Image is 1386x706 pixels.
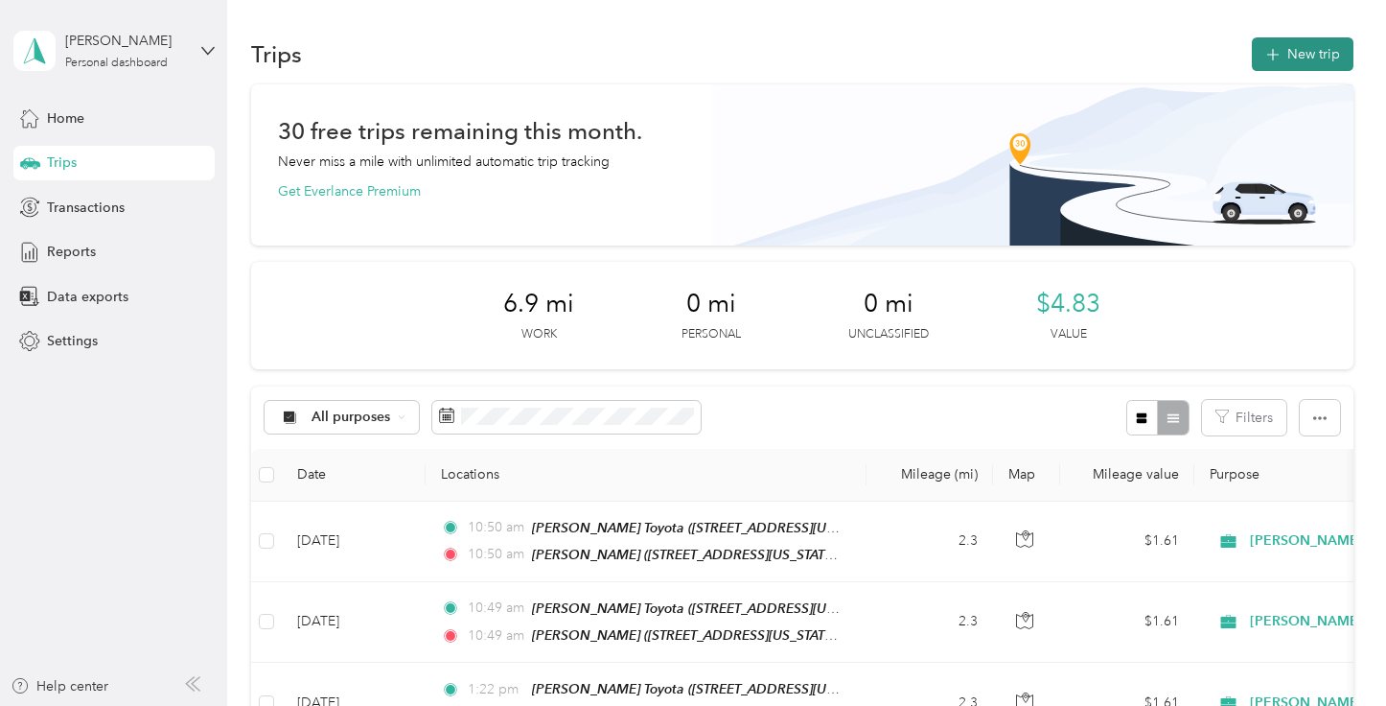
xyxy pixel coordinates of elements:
td: [DATE] [282,502,426,582]
span: 6.9 mi [503,289,574,319]
span: All purposes [312,411,391,424]
span: [PERSON_NAME] ([STREET_ADDRESS][US_STATE][US_STATE]) [532,547,907,563]
div: Personal dashboard [65,58,168,69]
span: [PERSON_NAME] ([STREET_ADDRESS][US_STATE][US_STATE]) [532,627,907,644]
h1: Trips [251,44,302,64]
th: Map [993,449,1060,502]
button: Help center [11,676,108,696]
td: 2.3 [866,502,993,582]
span: [PERSON_NAME] Toyota ([STREET_ADDRESS][US_STATE]) [532,520,884,536]
p: Value [1051,326,1087,343]
span: 0 mi [864,289,913,319]
th: Mileage value [1060,449,1194,502]
th: Locations [426,449,866,502]
h1: 30 free trips remaining this month. [278,121,642,141]
span: [PERSON_NAME] Toyota ([STREET_ADDRESS][US_STATE]) [532,681,884,697]
span: Home [47,108,84,129]
button: Filters [1202,400,1286,435]
p: Never miss a mile with unlimited automatic trip tracking [278,152,610,172]
span: [PERSON_NAME] Toyota ([STREET_ADDRESS][US_STATE]) [532,600,884,617]
td: 2.3 [866,582,993,663]
td: $1.61 [1060,502,1194,582]
span: 1:22 pm [468,679,522,700]
span: 10:50 am [468,517,522,538]
span: $4.83 [1036,289,1100,319]
span: 10:49 am [468,598,522,619]
span: Settings [47,331,98,351]
div: [PERSON_NAME] [65,31,185,51]
img: Banner [712,84,1353,246]
span: 0 mi [686,289,736,319]
span: Transactions [47,198,125,218]
button: Get Everlance Premium [278,181,421,201]
p: Work [521,326,557,343]
th: Date [282,449,426,502]
span: 10:49 am [468,625,522,647]
span: 10:50 am [468,544,522,565]
span: Reports [47,242,96,262]
td: $1.61 [1060,582,1194,663]
span: Data exports [47,287,128,307]
iframe: Everlance-gr Chat Button Frame [1279,599,1386,706]
p: Unclassified [848,326,929,343]
span: Trips [47,153,77,173]
th: Mileage (mi) [866,449,993,502]
td: [DATE] [282,582,426,663]
p: Personal [681,326,741,343]
button: New trip [1252,37,1353,71]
